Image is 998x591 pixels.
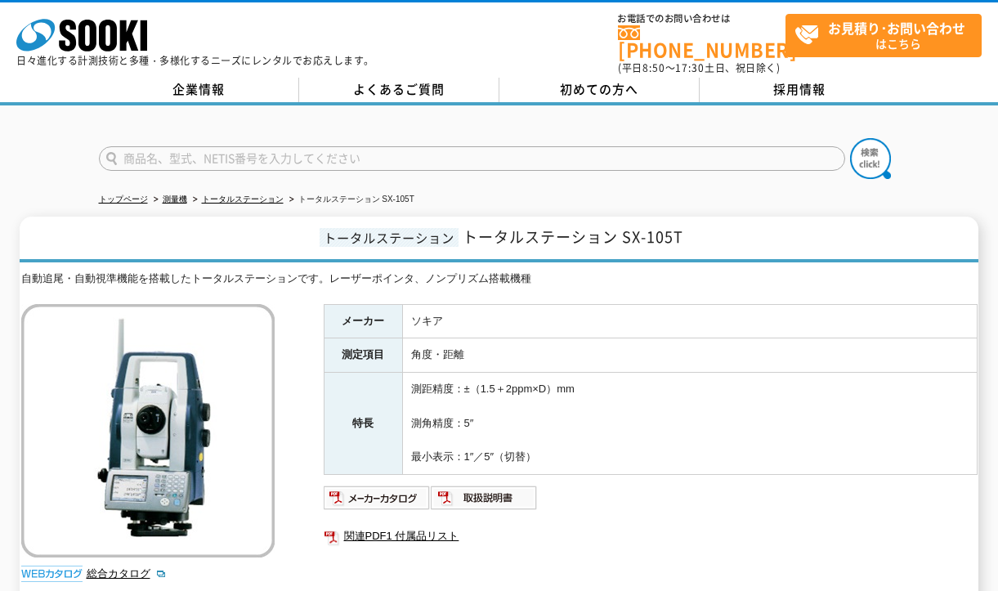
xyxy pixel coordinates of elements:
[324,485,431,511] img: メーカーカタログ
[99,78,299,102] a: 企業情報
[324,304,402,338] th: メーカー
[324,526,978,547] a: 関連PDF1 付属品リスト
[785,14,982,57] a: お見積り･お問い合わせはこちら
[431,495,538,508] a: 取扱説明書
[16,56,374,65] p: 日々進化する計測技術と多種・多様化するニーズにレンタルでお応えします。
[642,60,665,75] span: 8:50
[700,78,900,102] a: 採用情報
[320,228,459,247] span: トータルステーション
[202,195,284,204] a: トータルステーション
[99,195,148,204] a: トップページ
[99,146,845,171] input: 商品名、型式、NETIS番号を入力してください
[402,304,977,338] td: ソキア
[794,15,981,56] span: はこちら
[618,25,785,59] a: [PHONE_NUMBER]
[560,80,638,98] span: 初めての方へ
[402,373,977,475] td: 測距精度：±（1.5＋2ppm×D）mm 測角精度：5″ 最小表示：1″／5″（切替）
[402,338,977,373] td: 角度・距離
[87,567,167,580] a: 総合カタログ
[324,495,431,508] a: メーカーカタログ
[21,271,978,288] div: 自動追尾・自動視準機能を搭載したトータルステーションです。レーザーポインタ、ノンプリズム搭載機種
[463,226,683,248] span: トータルステーション SX-105T
[286,191,414,208] li: トータルステーション SX-105T
[828,18,965,38] strong: お見積り･お問い合わせ
[850,138,891,179] img: btn_search.png
[431,485,538,511] img: 取扱説明書
[21,566,83,582] img: webカタログ
[299,78,499,102] a: よくあるご質問
[675,60,705,75] span: 17:30
[499,78,700,102] a: 初めての方へ
[618,14,785,24] span: お電話でのお問い合わせは
[324,373,402,475] th: 特長
[618,60,780,75] span: (平日 ～ 土日、祝日除く)
[21,304,275,557] img: トータルステーション SX-105T
[324,338,402,373] th: 測定項目
[163,195,187,204] a: 測量機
